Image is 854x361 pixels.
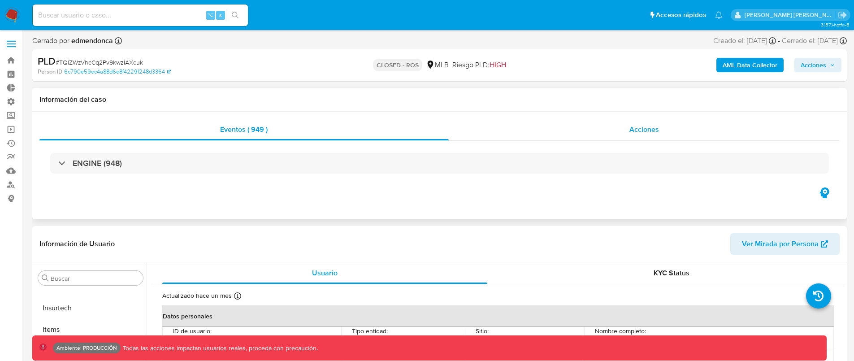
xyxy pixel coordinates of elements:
[373,59,422,71] p: CLOSED - ROS
[162,305,834,327] th: Datos personales
[716,58,784,72] button: AML Data Collector
[39,95,840,104] h1: Información del caso
[42,274,49,282] button: Buscar
[778,36,780,46] span: -
[782,36,847,46] div: Cerrado el: [DATE]
[64,68,171,76] a: 6c790e59ec4a88d6e8f4229f248d3364
[490,60,506,70] span: HIGH
[677,327,728,335] p: Nombre completo :
[35,297,147,319] button: Insurtech
[801,58,826,72] span: Acciones
[742,233,819,255] span: Ver Mirada por Persona
[207,11,214,19] span: ⌥
[745,11,835,19] p: omar.guzman@mercadolibre.com.co
[341,335,377,343] p: Tipo entidad :
[713,36,776,46] div: Creado el: [DATE]
[723,58,777,72] b: AML Data Collector
[677,335,820,351] p: [PERSON_NAME] [PERSON_NAME] [PERSON_NAME]
[226,9,244,22] button: search-icon
[50,153,829,174] div: ENGINE (948)
[33,9,248,21] input: Buscar usuario o caso...
[35,319,147,340] button: Items
[730,233,840,255] button: Ver Mirada por Persona
[38,68,62,76] b: Person ID
[32,36,113,46] span: Cerrado por
[656,10,706,20] span: Accesos rápidos
[381,335,404,343] p: Persona
[629,124,659,135] span: Acciones
[51,274,139,283] input: Buscar
[838,10,847,20] a: Salir
[56,346,117,350] p: Ambiente: PRODUCCIÓN
[219,11,222,19] span: s
[654,268,689,278] span: KYC Status
[312,268,338,278] span: Usuario
[215,335,248,343] p: 304003457
[162,291,232,300] p: Actualizado hace un mes
[715,11,723,19] a: Notificaciones
[56,58,143,67] span: # TQlZWzVhcCq2Pv9kwzIAXcuk
[426,60,449,70] div: MLB
[69,35,113,46] b: edmendonca
[121,344,318,352] p: Todas las acciones impactan usuarios reales, proceda con precaución.
[38,54,56,68] b: PLD
[509,335,522,343] p: Sitio :
[220,124,268,135] span: Eventos ( 949 )
[452,60,506,70] span: Riesgo PLD:
[794,58,841,72] button: Acciones
[526,335,538,343] p: MLB
[39,239,115,248] h1: Información de Usuario
[173,335,212,343] p: ID de usuario :
[73,158,122,168] h3: ENGINE (948)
